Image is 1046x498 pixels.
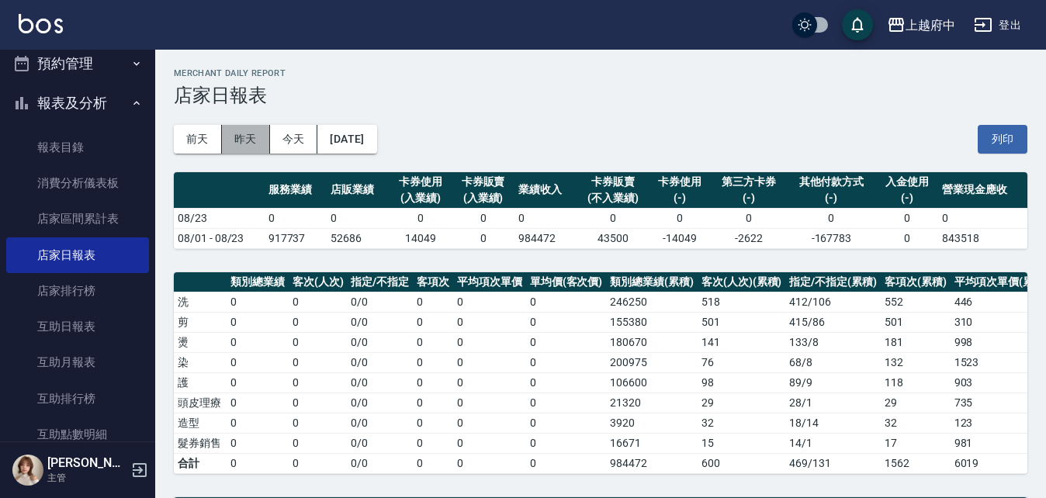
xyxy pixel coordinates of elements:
td: 29 [881,393,951,413]
td: 0 / 0 [347,352,413,372]
td: 600 [698,453,786,473]
td: 0 [453,312,526,332]
th: 客次(人次) [289,272,348,292]
td: 18 / 14 [785,413,881,433]
td: 0 [453,332,526,352]
td: 0 [577,208,649,228]
th: 單均價(客次價) [526,272,607,292]
td: 0 / 0 [347,393,413,413]
td: 0 [453,453,526,473]
th: 店販業績 [327,172,390,209]
td: 0 [227,312,289,332]
button: 報表及分析 [6,83,149,123]
td: 0 [227,352,289,372]
td: 0 [289,413,348,433]
td: 0 [413,453,453,473]
td: 頭皮理療 [174,393,227,413]
div: 第三方卡券 [715,174,784,190]
td: 燙 [174,332,227,352]
td: 0 [227,292,289,312]
th: 客項次 [413,272,453,292]
button: 昨天 [222,125,270,154]
td: 0 [526,372,607,393]
td: 0 [526,312,607,332]
td: 0 [327,208,390,228]
td: 合計 [174,453,227,473]
td: 0 [289,372,348,393]
td: 501 [698,312,786,332]
div: (不入業績) [580,190,645,206]
div: (-) [880,190,935,206]
td: 0 [227,393,289,413]
td: 0 [289,453,348,473]
td: 0 [289,312,348,332]
td: 415 / 86 [785,312,881,332]
td: 08/23 [174,208,265,228]
td: 0 [453,433,526,453]
td: 0 [413,433,453,453]
td: 0/0 [347,453,413,473]
td: 0 [876,228,939,248]
a: 店家排行榜 [6,273,149,309]
div: 卡券販賣 [580,174,645,190]
td: 0 [453,372,526,393]
a: 互助月報表 [6,344,149,380]
td: 護 [174,372,227,393]
td: 0 [413,332,453,352]
td: 0 [453,352,526,372]
td: 洗 [174,292,227,312]
td: 0 [227,332,289,352]
td: 155380 [606,312,698,332]
td: 0 [712,208,788,228]
td: 0 [452,228,514,248]
td: 0 [227,453,289,473]
td: 0 [413,292,453,312]
td: 518 [698,292,786,312]
td: 08/01 - 08/23 [174,228,265,248]
button: [DATE] [317,125,376,154]
td: 76 [698,352,786,372]
td: 141 [698,332,786,352]
td: 0 [649,208,712,228]
table: a dense table [174,172,1027,249]
div: 其他付款方式 [791,174,872,190]
td: 0 / 0 [347,332,413,352]
td: 412 / 106 [785,292,881,312]
img: Person [12,455,43,486]
h3: 店家日報表 [174,85,1027,106]
td: 0 / 0 [347,372,413,393]
td: 469/131 [785,453,881,473]
th: 客項次(累積) [881,272,951,292]
td: 552 [881,292,951,312]
td: 14 / 1 [785,433,881,453]
td: 0 [787,208,876,228]
td: 32 [698,413,786,433]
td: 0 [452,208,514,228]
td: 32 [881,413,951,433]
div: 上越府中 [906,16,955,35]
td: 843518 [938,228,1027,248]
button: 預約管理 [6,43,149,84]
div: 卡券使用 [653,174,708,190]
td: 0 [289,352,348,372]
td: 0 [413,413,453,433]
td: 0 [390,208,452,228]
td: 剪 [174,312,227,332]
h5: [PERSON_NAME] [47,455,126,471]
td: 0 [453,413,526,433]
td: 0 [526,332,607,352]
h2: Merchant Daily Report [174,68,1027,78]
a: 報表目錄 [6,130,149,165]
div: (-) [791,190,872,206]
td: 246250 [606,292,698,312]
td: 68 / 8 [785,352,881,372]
td: 0 [938,208,1027,228]
p: 主管 [47,471,126,485]
td: 16671 [606,433,698,453]
th: 平均項次單價 [453,272,526,292]
div: (-) [715,190,784,206]
th: 指定/不指定(累積) [785,272,881,292]
th: 客次(人次)(累積) [698,272,786,292]
td: 89 / 9 [785,372,881,393]
td: 984472 [514,228,577,248]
